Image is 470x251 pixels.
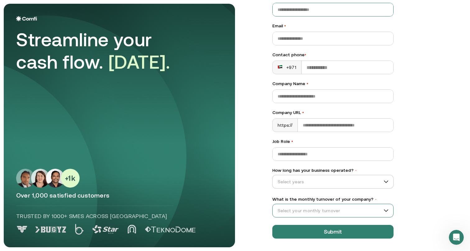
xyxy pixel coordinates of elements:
label: Email [272,23,394,29]
p: Over 1,000 satisfied customers [16,191,223,199]
span: • [291,139,293,144]
span: • [284,23,286,28]
span: • [305,52,306,57]
img: Logo 2 [75,224,84,235]
label: How long has your business operated? [272,167,394,174]
img: Logo 4 [127,225,136,234]
label: Job Role [272,138,394,145]
label: What is the monthly turnover of your company? [272,196,394,203]
div: https:// [273,119,298,132]
label: Company Name [272,80,394,87]
img: Logo [16,16,37,21]
img: Logo 0 [16,226,28,233]
div: Contact phone [272,52,394,58]
button: Submit [272,225,394,239]
img: Logo 1 [35,226,66,233]
p: Trusted by 1000+ SMEs across [GEOGRAPHIC_DATA] [16,212,173,220]
label: Company URL [272,109,394,116]
iframe: Intercom live chat [449,230,464,245]
span: [DATE]. [108,51,170,73]
div: +971 [278,64,296,71]
img: Logo 5 [145,226,196,233]
div: Streamline your cash flow. [16,29,190,73]
span: • [306,81,308,86]
span: • [375,197,377,202]
span: • [302,110,304,115]
img: Logo 3 [92,225,119,234]
span: • [355,168,357,173]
